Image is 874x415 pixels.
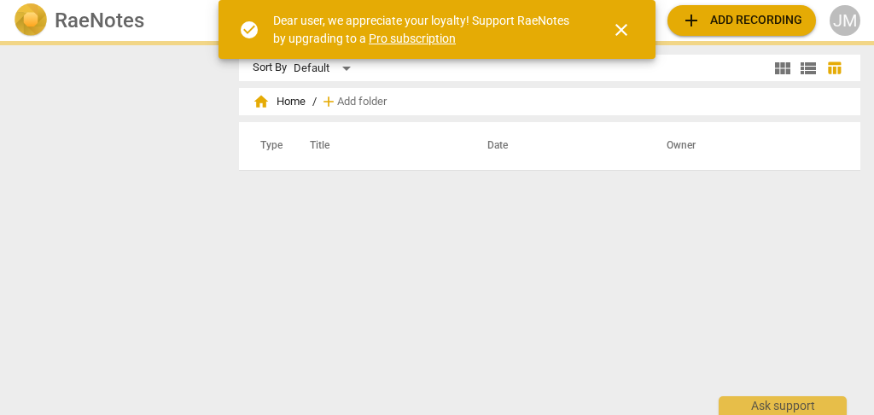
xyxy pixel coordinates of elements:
[611,20,632,40] span: close
[289,122,467,170] th: Title
[681,10,702,31] span: add
[14,3,222,38] a: LogoRaeNotes
[239,20,259,40] span: check_circle
[646,122,842,170] th: Owner
[681,10,802,31] span: Add recording
[55,9,144,32] h2: RaeNotes
[467,122,646,170] th: Date
[826,60,842,76] span: table_chart
[320,93,337,110] span: add
[294,55,357,82] div: Default
[795,56,821,81] button: List view
[337,96,387,108] span: Add folder
[312,96,317,108] span: /
[830,5,860,36] button: JM
[369,32,456,45] a: Pro subscription
[798,58,819,79] span: view_list
[719,396,847,415] div: Ask support
[770,56,795,81] button: Tile view
[253,93,306,110] span: Home
[247,122,289,170] th: Type
[821,56,847,81] button: Table view
[253,93,270,110] span: home
[667,5,816,36] button: Upload
[14,3,48,38] img: Logo
[273,12,580,47] div: Dear user, we appreciate your loyalty! Support RaeNotes by upgrading to a
[253,61,287,74] div: Sort By
[772,58,793,79] span: view_module
[601,9,642,50] button: Close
